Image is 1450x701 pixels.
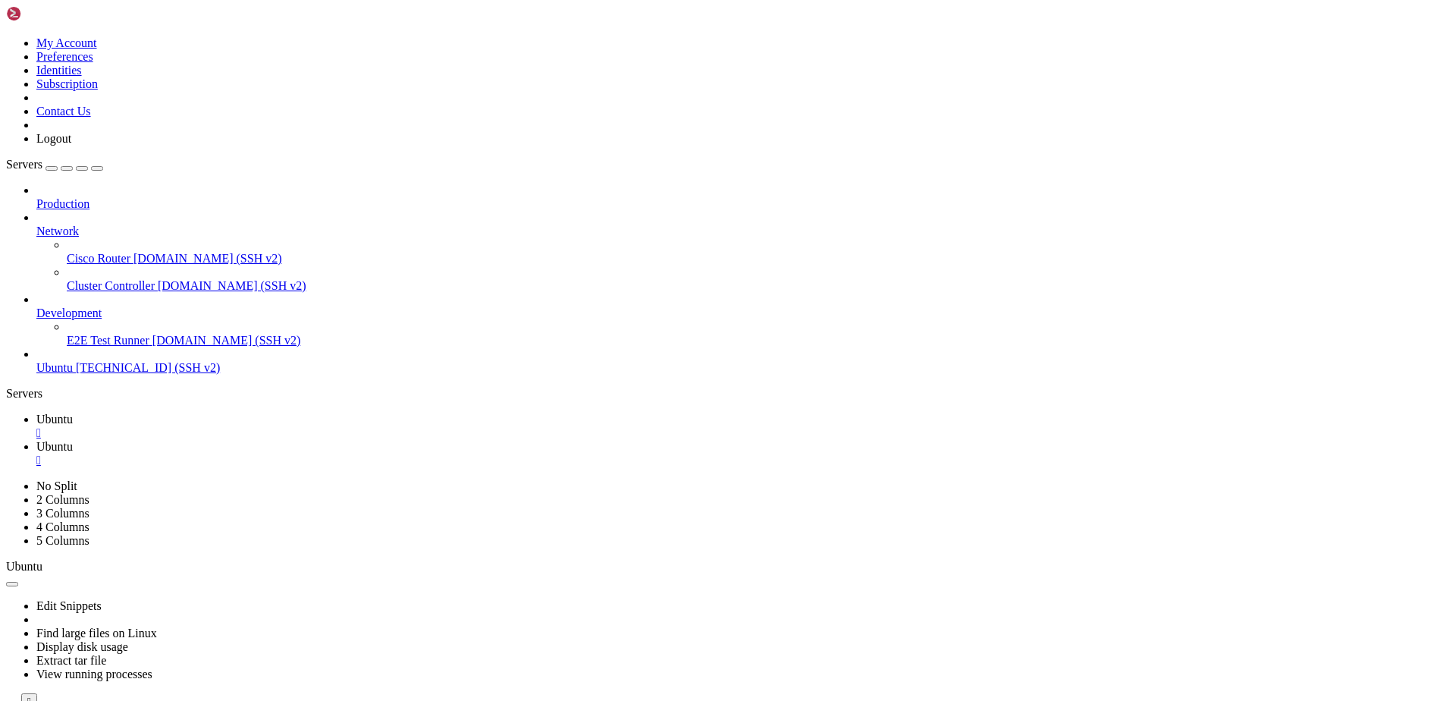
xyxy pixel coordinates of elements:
a: Ubuntu [36,440,1444,467]
span: Production [36,197,89,210]
div: (25, 27) [166,354,172,367]
span: Cisco Router [67,252,130,265]
x-row: root@ubuntu-s-IshoLab:~# [6,354,1253,367]
x-row: Welcome to Ubuntu 22.04.5 LTS (GNU/Linux 5.15.0-151-generic x86_64) [6,6,1253,19]
a: Network [36,225,1444,238]
li: Production [36,184,1444,211]
li: Cisco Router [DOMAIN_NAME] (SSH v2) [67,238,1444,266]
a: Ubuntu [TECHNICAL_ID] (SSH v2) [36,361,1444,375]
a: Extract tar file [36,654,106,667]
a: Find large files on Linux [36,627,157,640]
x-row: 4 of these updates are standard security updates. [6,212,1253,225]
span: Ubuntu [36,440,73,453]
a: Identities [36,64,82,77]
x-row: To see these additional updates run: apt list --upgradable [6,225,1253,238]
span: Cluster Controller [67,279,155,292]
li: Development [36,293,1444,347]
li: Ubuntu [TECHNICAL_ID] (SSH v2) [36,347,1444,375]
span: Network [36,225,79,237]
x-row: System load: 0.11 Processes: 108 [6,109,1253,122]
a: My Account [36,36,97,49]
a: Display disk usage [36,640,128,653]
x-row: System information as of [DATE] [6,83,1253,96]
a: Development [36,306,1444,320]
div: Servers [6,387,1444,401]
a: 4 Columns [36,520,89,533]
span: Servers [6,158,42,171]
span: Ubuntu [6,560,42,573]
li: Network [36,211,1444,293]
a: Servers [6,158,103,171]
span: Ubuntu [36,361,73,374]
x-row: Expanded Security Maintenance for Applications is not enabled. [6,174,1253,187]
a: 3 Columns [36,507,89,520]
x-row: 2 additional security updates can be applied with ESM Apps. [6,251,1253,264]
x-row: Run 'do-release-upgrade' to upgrade to it. [6,303,1253,316]
a: Edit Snippets [36,599,102,612]
a: View running processes [36,668,152,681]
x-row: * Support: [URL][DOMAIN_NAME] [6,58,1253,71]
li: E2E Test Runner [DOMAIN_NAME] (SSH v2) [67,320,1444,347]
a: Logout [36,132,71,145]
span: Development [36,306,102,319]
li: Cluster Controller [DOMAIN_NAME] (SSH v2) [67,266,1444,293]
img: Shellngn [6,6,93,21]
a:  [36,426,1444,440]
a: 2 Columns [36,493,89,506]
a: 5 Columns [36,534,89,547]
x-row: Swap usage: 0% IPv4 address for eth0: [TECHNICAL_ID] [6,148,1253,161]
span: [DOMAIN_NAME] (SSH v2) [152,334,301,347]
span: [DOMAIN_NAME] (SSH v2) [133,252,282,265]
a: E2E Test Runner [DOMAIN_NAME] (SSH v2) [67,334,1444,347]
span: [TECHNICAL_ID] (SSH v2) [76,361,220,374]
a: Contact Us [36,105,91,118]
x-row: Last login: [DATE] from [TECHNICAL_ID] [6,341,1253,354]
a: Preferences [36,50,93,63]
x-row: * Documentation: [URL][DOMAIN_NAME] [6,32,1253,45]
x-row: New release '24.04.3 LTS' available. [6,290,1253,303]
a: Cluster Controller [DOMAIN_NAME] (SSH v2) [67,279,1444,293]
x-row: * Management: [URL][DOMAIN_NAME] [6,45,1253,58]
a: No Split [36,479,77,492]
a: Production [36,197,1444,211]
x-row: Learn more about enabling ESM Apps service at [URL][DOMAIN_NAME] [6,264,1253,277]
x-row: 17 updates can be applied immediately. [6,200,1253,212]
a:  [36,454,1444,467]
span: Ubuntu [36,413,73,426]
a: Cisco Router [DOMAIN_NAME] (SSH v2) [67,252,1444,266]
a: Ubuntu [36,413,1444,440]
span: E2E Test Runner [67,334,149,347]
x-row: Usage of /: 19.2% of 24.05GB Users logged in: 0 [6,122,1253,135]
span: [DOMAIN_NAME] (SSH v2) [158,279,306,292]
x-row: Memory usage: 67% IPv4 address for eth0: [TECHNICAL_ID] [6,135,1253,148]
a: Subscription [36,77,98,90]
